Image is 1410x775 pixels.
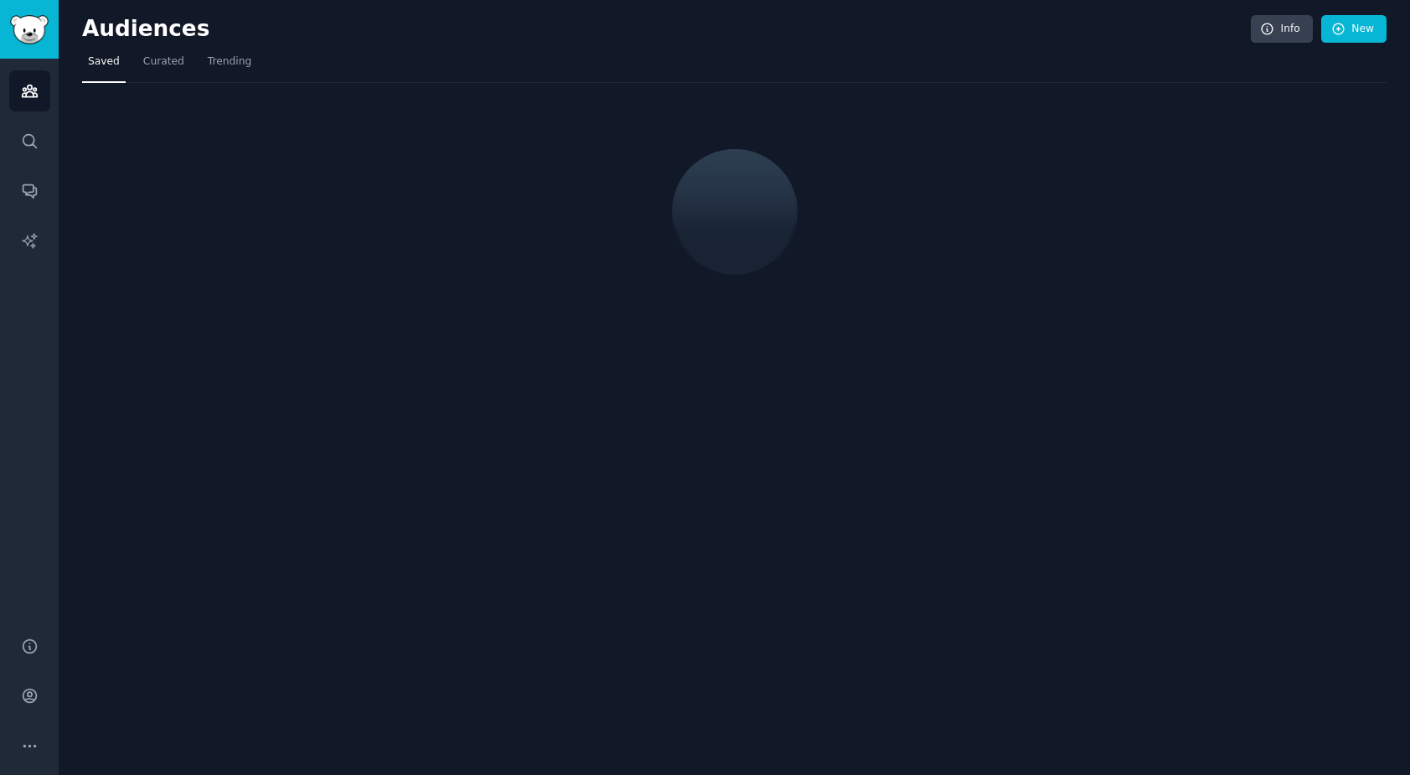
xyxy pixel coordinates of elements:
[10,15,49,44] img: GummySearch logo
[1251,15,1313,44] a: Info
[1321,15,1387,44] a: New
[82,49,126,83] a: Saved
[202,49,257,83] a: Trending
[143,54,184,70] span: Curated
[208,54,251,70] span: Trending
[88,54,120,70] span: Saved
[137,49,190,83] a: Curated
[82,16,1251,43] h2: Audiences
